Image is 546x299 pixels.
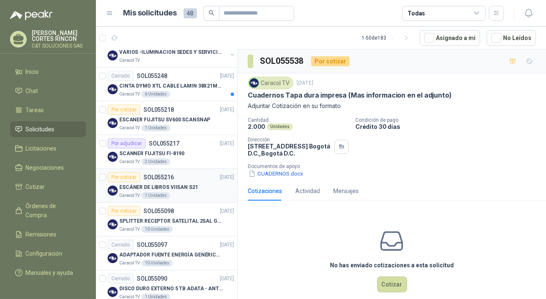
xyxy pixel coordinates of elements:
p: 2.000 [248,123,265,130]
a: Configuración [10,246,86,261]
p: [DATE] [220,140,234,148]
div: Actividad [295,186,320,196]
a: Inicio [10,64,86,80]
div: Por cotizar [108,172,140,182]
span: Manuales y ayuda [26,268,73,277]
div: 10 Unidades [141,226,173,233]
p: CINTA DYMO XTL CABLE LAMIN 38X21MMBLANCO [119,82,223,90]
div: Por cotizar [108,105,140,115]
span: Licitaciones [26,144,57,153]
p: Condición de pago [355,117,543,123]
p: [PERSON_NAME] CORTES RINCON [32,30,86,42]
img: Company Logo [249,78,259,88]
span: Órdenes de Compra [26,201,78,220]
img: Company Logo [108,253,118,263]
div: Cerrado [108,71,133,81]
p: SOL055218 [143,107,174,113]
p: [DATE] [220,241,234,249]
img: Company Logo [108,219,118,229]
img: Company Logo [108,118,118,128]
p: Caracol TV [119,192,140,199]
div: Unidades [267,123,293,130]
span: Tareas [26,106,44,115]
div: Caracol TV [248,77,293,89]
p: SOL055098 [143,208,174,214]
p: ESCANER FUJITSU SV600 SCANSNAP [119,116,210,124]
h3: No has enviado cotizaciones a esta solicitud [330,261,454,270]
div: 2 Unidades [141,158,170,165]
span: 48 [184,8,197,18]
p: VARIOS -ILUMINACION SEDES Y SERVICIOS [119,48,223,56]
div: Por cotizar [108,206,140,216]
p: Cantidad [248,117,349,123]
div: Cerrado [108,274,133,284]
button: No Leídos [487,30,536,46]
p: [DATE] [220,173,234,181]
p: SOL055090 [137,276,167,281]
p: DISCO DURO EXTERNO 5 TB ADATA - ANTIGOLPES [119,285,223,293]
div: 1 Unidades [141,125,170,131]
p: C&T SOLUCIONES SAS [32,43,86,48]
div: 10 Unidades [141,260,173,266]
span: Remisiones [26,230,57,239]
p: SCANNER FUJITSU FI-8190 [119,150,184,158]
p: Crédito 30 días [355,123,543,130]
a: Licitaciones [10,141,86,156]
span: search [209,10,214,16]
a: CerradoSOL055248[DATE] Company LogoCINTA DYMO XTL CABLE LAMIN 38X21MMBLANCOCaracol TV6 Unidades [96,68,237,101]
a: Órdenes de Compra [10,198,86,223]
a: Por cotizarSOL055218[DATE] Company LogoESCANER FUJITSU SV600 SCANSNAPCaracol TV1 Unidades [96,101,237,135]
a: Por cotizarSOL055216[DATE] Company LogoESCÁNER DE LIBROS VIISAN S21Caracol TV1 Unidades [96,169,237,203]
img: Company Logo [108,186,118,196]
p: Caracol TV [119,57,140,64]
p: Caracol TV [119,125,140,131]
button: Asignado a mi [420,30,480,46]
div: 1 Unidades [141,192,170,199]
a: 5 9 0 0 0 0 GSOL005414[DATE] Company LogoVARIOS -ILUMINACION SEDES Y SERVICIOSCaracol TV [108,37,236,64]
div: Por cotizar [311,56,350,66]
p: [DATE] [220,207,234,215]
p: SOL055217 [149,141,179,146]
img: Logo peakr [10,10,53,20]
p: SOL055216 [143,174,174,180]
a: Negociaciones [10,160,86,176]
div: Cerrado [108,240,133,250]
span: Chat [26,86,38,95]
a: Por adjudicarSOL055217[DATE] Company LogoSCANNER FUJITSU FI-8190Caracol TV2 Unidades [96,135,237,169]
button: CUADERNOS.docx [248,169,304,178]
p: Caracol TV [119,226,140,233]
a: Remisiones [10,226,86,242]
p: Caracol TV [119,91,140,98]
img: Company Logo [108,50,118,60]
a: Cotizar [10,179,86,195]
p: Caracol TV [119,260,140,266]
p: [DATE] [220,275,234,283]
div: 6 Unidades [141,91,170,98]
p: [STREET_ADDRESS] Bogotá D.C. , Bogotá D.C. [248,143,331,157]
div: Todas [408,9,425,18]
a: CerradoSOL055097[DATE] Company LogoADAPTADOR FUENTE ENERGÍA GENÉRICO 24V 1ACaracol TV10 Unidades [96,236,237,270]
div: Mensajes [333,186,359,196]
p: Documentos de apoyo [248,163,543,169]
a: Manuales y ayuda [10,265,86,281]
span: Inicio [26,67,39,76]
img: Company Logo [108,84,118,94]
p: Caracol TV [119,158,140,165]
span: Negociaciones [26,163,64,172]
span: Cotizar [26,182,45,191]
p: [DATE] [220,106,234,114]
p: Adjuntar Cotización en su formato [248,101,536,111]
h3: SOL055538 [260,55,304,68]
div: Cotizaciones [248,186,282,196]
span: Solicitudes [26,125,55,134]
a: Por cotizarSOL055098[DATE] Company LogoSPLITTER RECEPTOR SATELITAL 2SAL GT-SP21Caracol TV10 Unidades [96,203,237,236]
a: Solicitudes [10,121,86,137]
h1: Mis solicitudes [123,7,177,19]
p: Cuadernos Tapa dura impresa (Mas informacion en el adjunto) [248,91,451,100]
img: Company Logo [108,287,118,297]
a: Tareas [10,102,86,118]
a: Chat [10,83,86,99]
p: SOL055248 [137,73,167,79]
p: SOL055097 [137,242,167,248]
p: ESCÁNER DE LIBROS VIISAN S21 [119,183,198,191]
